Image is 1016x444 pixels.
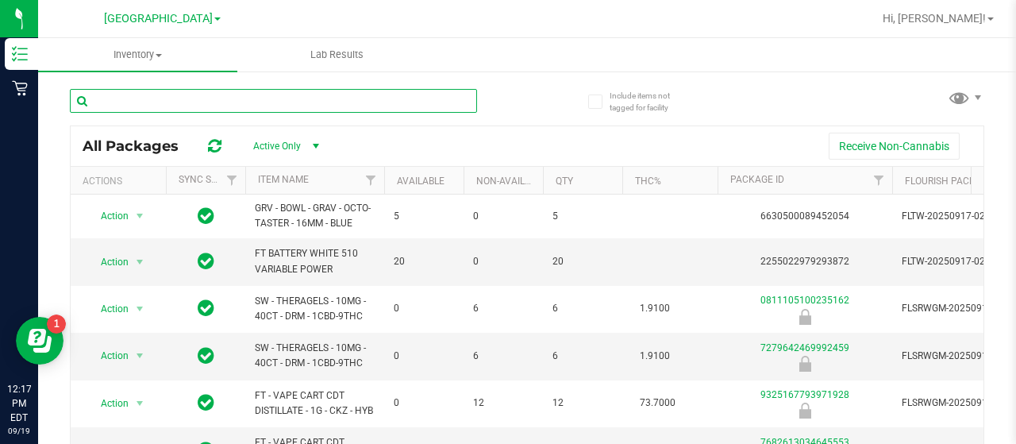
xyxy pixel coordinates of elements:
span: Lab Results [289,48,385,62]
span: Action [87,251,129,273]
inline-svg: Retail [12,80,28,96]
span: 6 [552,301,613,316]
span: Hi, [PERSON_NAME]! [883,12,986,25]
span: 1.9100 [632,345,678,368]
span: In Sync [198,297,214,319]
span: Action [87,392,129,415]
a: Available [397,176,444,187]
div: Newly Received [715,309,895,325]
button: Receive Non-Cannabis [829,133,960,160]
a: THC% [635,176,661,187]
a: 7279642469992459 [760,342,849,353]
div: Newly Received [715,356,895,372]
span: 6 [552,349,613,364]
p: 12:17 PM EDT [7,382,31,425]
input: Search Package ID, Item Name, SKU, Lot or Part Number... [70,89,477,113]
p: 09/19 [7,425,31,437]
span: [GEOGRAPHIC_DATA] [104,12,213,25]
iframe: Resource center [16,317,63,365]
span: 12 [552,396,613,411]
span: select [130,392,150,415]
span: 12 [473,396,533,411]
a: Item Name [258,174,309,185]
a: Filter [866,167,892,194]
span: 0 [473,209,533,224]
inline-svg: Inventory [12,46,28,62]
a: Filter [358,167,384,194]
a: Inventory [38,38,237,71]
a: Sync Status [179,174,240,185]
div: 2255022979293872 [715,254,895,269]
span: 1.9100 [632,297,678,320]
a: 0811105100235162 [760,295,849,306]
span: 5 [394,209,454,224]
span: In Sync [198,250,214,272]
span: Action [87,345,129,367]
span: 6 [473,301,533,316]
span: select [130,251,150,273]
span: select [130,345,150,367]
span: In Sync [198,392,214,414]
iframe: Resource center unread badge [47,315,66,334]
span: Action [87,205,129,227]
span: Action [87,298,129,320]
span: 6 [473,349,533,364]
div: 6630500089452054 [715,209,895,224]
span: select [130,298,150,320]
span: 0 [394,396,454,411]
a: Lab Results [237,38,437,71]
span: FT - VAPE CART CDT DISTILLATE - 1G - CKZ - HYB [255,388,375,419]
span: 5 [552,209,613,224]
span: 20 [394,254,454,269]
a: Package ID [730,174,784,185]
a: Flourish Package ID [905,176,1005,187]
span: SW - THERAGELS - 10MG - 40CT - DRM - 1CBD-9THC [255,341,375,371]
a: Non-Available [476,176,547,187]
div: Actions [83,176,160,187]
span: select [130,205,150,227]
span: 73.7000 [632,392,683,415]
a: Qty [556,176,573,187]
span: Include items not tagged for facility [610,90,689,114]
span: SW - THERAGELS - 10MG - 40CT - DRM - 1CBD-9THC [255,294,375,324]
div: Newly Received [715,403,895,419]
span: FT BATTERY WHITE 510 VARIABLE POWER [255,246,375,276]
span: In Sync [198,205,214,227]
span: In Sync [198,345,214,367]
span: 0 [473,254,533,269]
span: GRV - BOWL - GRAV - OCTO-TASTER - 16MM - BLUE [255,201,375,231]
span: All Packages [83,137,194,155]
span: 0 [394,301,454,316]
a: 9325167793971928 [760,389,849,400]
span: 0 [394,349,454,364]
span: 20 [552,254,613,269]
span: Inventory [38,48,237,62]
a: Filter [219,167,245,194]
